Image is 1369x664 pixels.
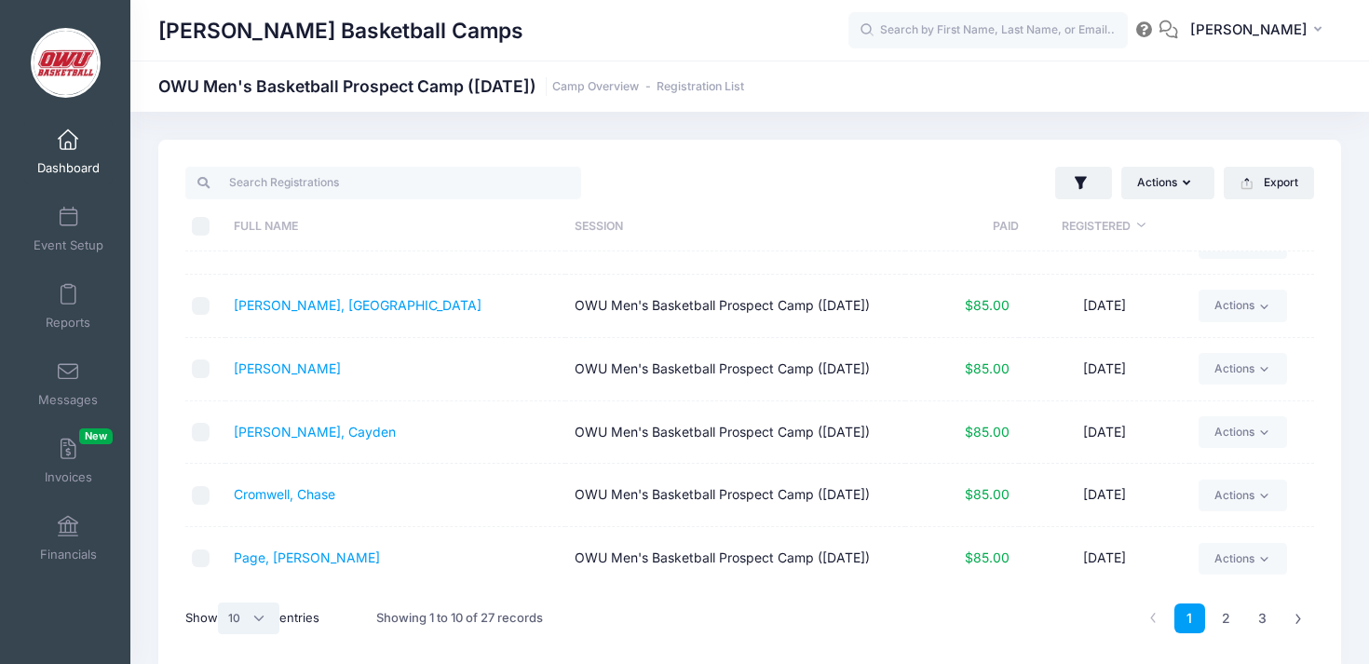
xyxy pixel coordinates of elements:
[1190,20,1308,40] span: [PERSON_NAME]
[234,549,380,565] a: Page, [PERSON_NAME]
[234,424,396,440] a: [PERSON_NAME], Cayden
[1199,290,1287,321] a: Actions
[905,202,1019,251] th: Paid: activate to sort column ascending
[1247,603,1278,634] a: 3
[34,237,103,253] span: Event Setup
[565,202,905,251] th: Session: activate to sort column ascending
[185,167,581,198] input: Search Registrations
[565,338,905,401] td: OWU Men's Basketball Prospect Camp ([DATE])
[1019,401,1189,465] td: [DATE]
[552,80,639,94] a: Camp Overview
[1178,9,1341,52] button: [PERSON_NAME]
[1199,543,1287,575] a: Actions
[24,274,113,339] a: Reports
[965,486,1010,502] span: $85.00
[24,196,113,262] a: Event Setup
[376,597,543,640] div: Showing 1 to 10 of 27 records
[158,9,523,52] h1: [PERSON_NAME] Basketball Camps
[1224,167,1314,198] button: Export
[565,275,905,338] td: OWU Men's Basketball Prospect Camp ([DATE])
[40,547,97,562] span: Financials
[185,603,319,634] label: Show entries
[234,297,481,313] a: [PERSON_NAME], [GEOGRAPHIC_DATA]
[24,506,113,571] a: Financials
[31,28,101,98] img: David Vogel Basketball Camps
[24,428,113,494] a: InvoicesNew
[1199,353,1287,385] a: Actions
[1199,416,1287,448] a: Actions
[965,549,1010,565] span: $85.00
[45,469,92,485] span: Invoices
[657,80,744,94] a: Registration List
[38,392,98,408] span: Messages
[37,160,100,176] span: Dashboard
[1174,603,1205,634] a: 1
[1199,480,1287,511] a: Actions
[848,12,1128,49] input: Search by First Name, Last Name, or Email...
[225,202,565,251] th: Full Name: activate to sort column ascending
[79,428,113,444] span: New
[1211,603,1241,634] a: 2
[965,297,1010,313] span: $85.00
[1019,202,1189,251] th: Registered: activate to sort column ascending
[218,603,279,634] select: Showentries
[1019,275,1189,338] td: [DATE]
[1019,338,1189,401] td: [DATE]
[965,424,1010,440] span: $85.00
[565,401,905,465] td: OWU Men's Basketball Prospect Camp ([DATE])
[46,315,90,331] span: Reports
[158,76,744,96] h1: OWU Men's Basketball Prospect Camp ([DATE])
[234,360,341,376] a: [PERSON_NAME]
[234,486,335,502] a: Cromwell, Chase
[565,527,905,589] td: OWU Men's Basketball Prospect Camp ([DATE])
[565,464,905,527] td: OWU Men's Basketball Prospect Camp ([DATE])
[965,360,1010,376] span: $85.00
[24,351,113,416] a: Messages
[24,119,113,184] a: Dashboard
[1019,527,1189,589] td: [DATE]
[1121,167,1214,198] button: Actions
[1019,464,1189,527] td: [DATE]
